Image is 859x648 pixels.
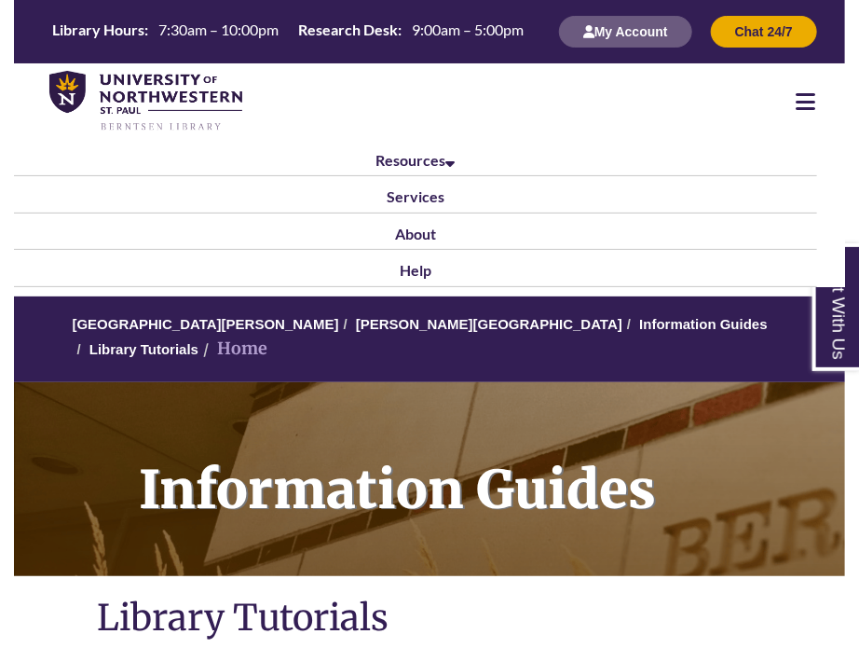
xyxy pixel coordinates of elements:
a: [GEOGRAPHIC_DATA][PERSON_NAME] [72,316,338,332]
span: 9:00am – 5:00pm [412,21,524,38]
th: Library Hours: [45,20,151,40]
table: Hours Today [45,20,531,43]
a: Hours Today [45,20,531,45]
a: Help [400,261,431,279]
h1: Library Tutorials [97,595,762,644]
a: Chat 24/7 [711,23,817,39]
a: Resources [376,151,456,169]
a: About [395,225,436,242]
a: Services [387,187,444,205]
h1: Information Guides [118,382,845,552]
a: Information Guides [639,316,768,332]
button: Chat 24/7 [711,16,817,48]
a: [PERSON_NAME][GEOGRAPHIC_DATA] [356,316,622,332]
button: My Account [559,16,692,48]
img: UNWSP Library Logo [49,71,242,132]
a: Library Tutorials [89,341,198,357]
span: 7:30am – 10:00pm [158,21,279,38]
a: My Account [559,23,692,39]
li: Home [198,336,267,363]
a: Information Guides [14,382,845,576]
th: Research Desk: [291,20,404,40]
